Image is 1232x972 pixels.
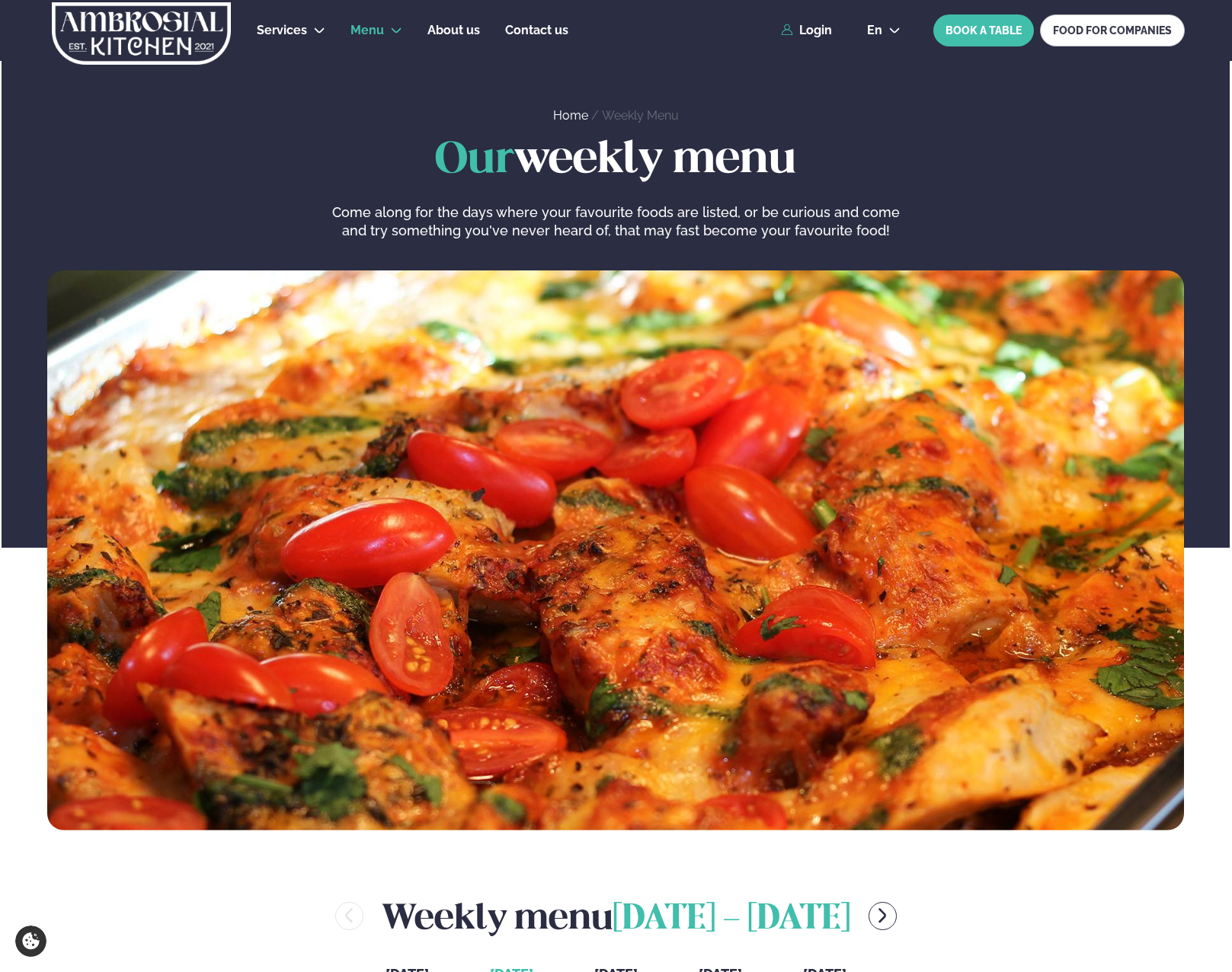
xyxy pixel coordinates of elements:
h2: Weekly menu [382,891,850,941]
a: Home [553,108,588,123]
span: About us [427,23,480,37]
a: Menu [350,21,384,40]
a: Weekly Menu [602,108,679,123]
span: Our [435,139,514,181]
span: [DATE] - [DATE] [613,903,850,936]
a: About us [427,21,480,40]
a: Login [781,24,832,37]
span: Services [257,23,307,37]
a: FOOD FOR COMPANIES [1040,14,1185,46]
span: Contact us [505,23,568,37]
p: Come along for the days where your favourite foods are listed, or be curious and come and try som... [328,203,904,240]
span: / [591,108,602,123]
span: en [867,24,882,37]
button: BOOK A TABLE [933,14,1034,46]
img: image alt [47,270,1184,830]
button: menu-btn-left [335,902,363,930]
button: en [855,24,913,37]
a: Cookie settings [15,926,46,957]
a: Contact us [505,21,568,40]
span: Menu [350,23,384,37]
a: Services [257,21,307,40]
h1: weekly menu [47,136,1184,185]
button: menu-btn-right [869,902,897,930]
img: logo [50,2,232,65]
